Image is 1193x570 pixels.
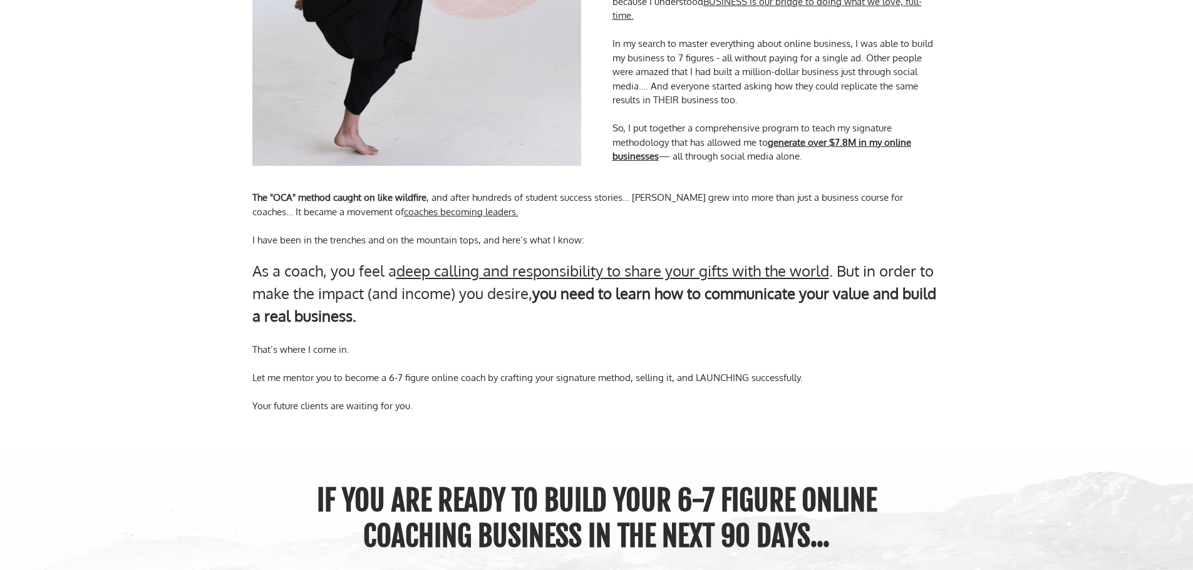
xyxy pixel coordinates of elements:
[252,191,941,219] div: , and after hundreds of student success stories… [PERSON_NAME] grew into more than just a busines...
[252,371,941,385] div: Let me mentor you to become a 6-7 figure online coach by crafting your signature method, selling ...
[252,283,936,325] b: you need to learn how to communicate your value and build a real business.
[612,121,941,164] div: So, I put together a comprehensive program to teach my signature methodology that has allowed me ...
[252,343,941,357] div: That’s where I come in.
[252,260,941,327] div: As a coach, you feel a . But in order to make the impact (and income) you desire,
[404,206,519,218] u: coaches becoming leaders.
[252,399,941,414] div: Your future clients are waiting for you.
[252,191,426,203] b: The "OCA" method caught on like wildfire
[317,482,877,554] b: If you are ready to build your 6-7 figure online coaching business in the next 90 days...
[612,37,941,108] div: In my search to master everything about online business, I was able to build my business to 7 fig...
[252,233,941,248] div: I have been in the trenches and on the mountain tops, and here’s what I know:
[396,261,829,280] u: deep calling and responsibility to share your gifts with the world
